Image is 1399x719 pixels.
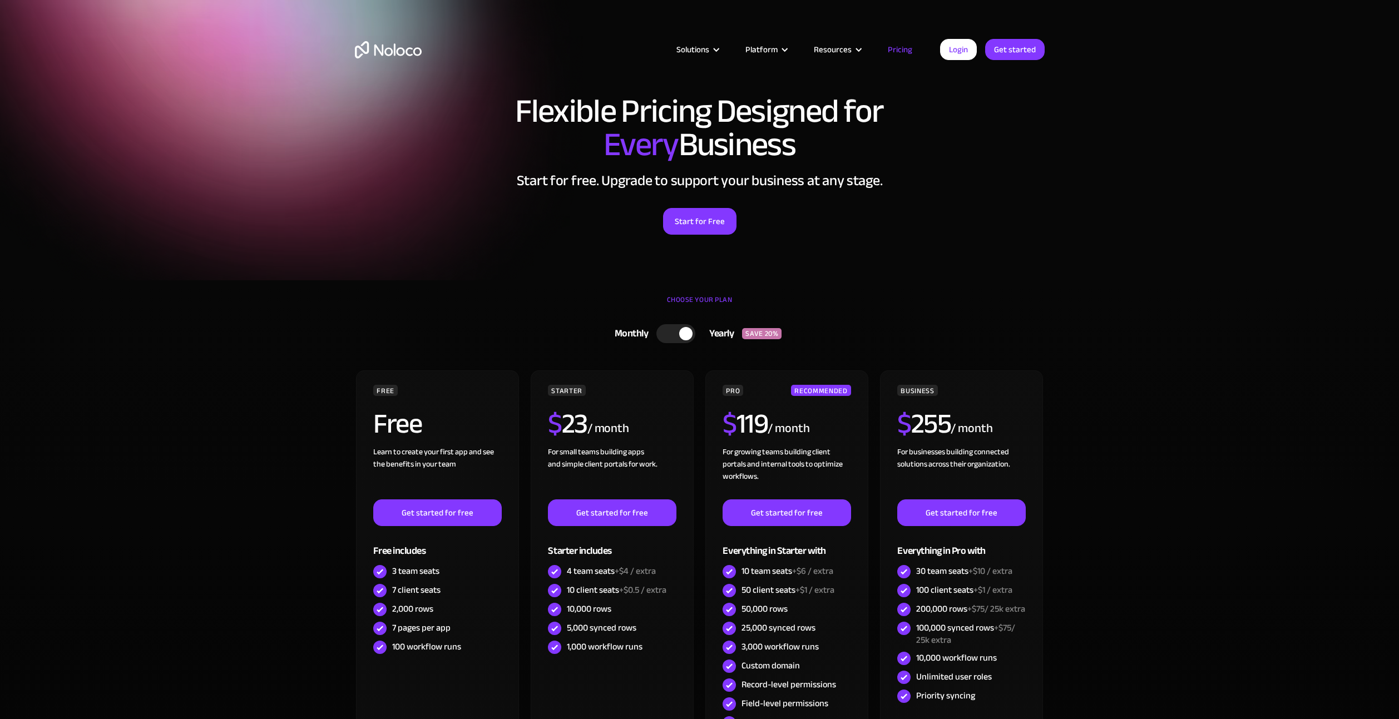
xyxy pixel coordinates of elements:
[916,603,1025,615] div: 200,000 rows
[723,410,768,438] h2: 119
[392,603,433,615] div: 2,000 rows
[768,420,809,438] div: / month
[791,385,851,396] div: RECOMMENDED
[548,499,676,526] a: Get started for free
[916,565,1012,577] div: 30 team seats
[741,697,828,710] div: Field-level permissions
[587,420,629,438] div: / month
[373,385,398,396] div: FREE
[742,328,782,339] div: SAVE 20%
[373,499,501,526] a: Get started for free
[676,42,709,57] div: Solutions
[897,410,951,438] h2: 255
[741,641,819,653] div: 3,000 workflow runs
[741,565,833,577] div: 10 team seats
[916,622,1025,646] div: 100,000 synced rows
[800,42,874,57] div: Resources
[741,660,800,672] div: Custom domain
[548,526,676,562] div: Starter includes
[723,398,736,450] span: $
[567,641,642,653] div: 1,000 workflow runs
[615,563,656,579] span: +$4 / extra
[723,526,851,562] div: Everything in Starter with
[741,584,834,596] div: 50 client seats
[548,446,676,499] div: For small teams building apps and simple client portals for work. ‍
[548,398,562,450] span: $
[723,385,743,396] div: PRO
[663,208,736,235] a: Start for Free
[392,622,451,634] div: 7 pages per app
[916,619,1015,648] span: +$75/ 25k extra
[619,582,666,598] span: +$0.5 / extra
[745,42,778,57] div: Platform
[967,601,1025,617] span: +$75/ 25k extra
[897,385,937,396] div: BUSINESS
[814,42,852,57] div: Resources
[874,42,926,57] a: Pricing
[916,690,975,702] div: Priority syncing
[916,671,992,683] div: Unlimited user roles
[355,172,1045,189] h2: Start for free. Upgrade to support your business at any stage.
[392,641,461,653] div: 100 workflow runs
[723,446,851,499] div: For growing teams building client portals and internal tools to optimize workflows.
[355,41,422,58] a: home
[731,42,800,57] div: Platform
[695,325,742,342] div: Yearly
[567,565,656,577] div: 4 team seats
[663,42,731,57] div: Solutions
[601,325,657,342] div: Monthly
[548,385,585,396] div: STARTER
[897,526,1025,562] div: Everything in Pro with
[968,563,1012,579] span: +$10 / extra
[897,499,1025,526] a: Get started for free
[373,446,501,499] div: Learn to create your first app and see the benefits in your team ‍
[940,39,977,60] a: Login
[567,584,666,596] div: 10 client seats
[355,291,1045,319] div: CHOOSE YOUR PLAN
[373,526,501,562] div: Free includes
[741,603,788,615] div: 50,000 rows
[355,95,1045,161] h1: Flexible Pricing Designed for Business
[916,652,997,664] div: 10,000 workflow runs
[795,582,834,598] span: +$1 / extra
[604,113,679,176] span: Every
[392,565,439,577] div: 3 team seats
[392,584,441,596] div: 7 client seats
[897,398,911,450] span: $
[973,582,1012,598] span: +$1 / extra
[916,584,1012,596] div: 100 client seats
[567,622,636,634] div: 5,000 synced rows
[951,420,992,438] div: / month
[741,678,836,691] div: Record-level permissions
[741,622,815,634] div: 25,000 synced rows
[548,410,587,438] h2: 23
[723,499,851,526] a: Get started for free
[567,603,611,615] div: 10,000 rows
[985,39,1045,60] a: Get started
[792,563,833,579] span: +$6 / extra
[897,446,1025,499] div: For businesses building connected solutions across their organization. ‍
[373,410,422,438] h2: Free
